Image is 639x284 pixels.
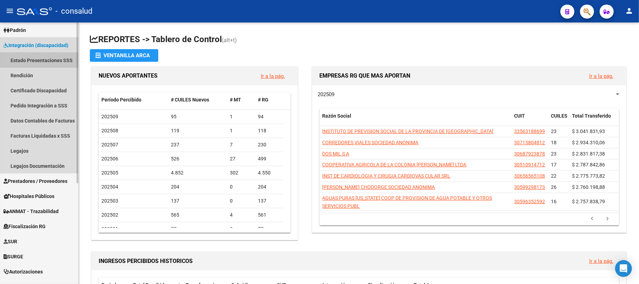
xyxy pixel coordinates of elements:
button: Ir a la pág. [584,70,619,82]
span: CORREDORES VIALES SOCIEDAD ANONIMA [322,140,419,145]
div: 118 [258,127,280,135]
div: 302 [230,169,252,177]
div: 4.852 [171,169,224,177]
span: EMPRESAS RG QUE MAS APORTAN [319,72,410,79]
div: 526 [171,155,224,163]
span: (alt+t) [222,37,237,44]
span: 23 [551,128,557,134]
span: 16 [551,199,557,204]
span: Padrón [4,26,26,34]
mat-icon: person [625,7,633,15]
span: SURGE [4,253,23,260]
span: 202509 [101,114,118,119]
datatable-header-cell: Período Percibido [99,92,168,107]
a: Ir a la pág. [589,73,613,79]
h1: REPORTES -> Tablero de Control [90,34,628,46]
div: 94 [258,113,280,121]
a: go to next page [601,215,614,223]
span: $ 2.934.310,06 [572,140,605,145]
span: 202501 [101,226,118,232]
span: 17 [551,162,557,167]
span: # CUILES Nuevos [171,97,209,103]
span: $ 2.787.842,86 [572,162,605,167]
div: 137 [171,197,224,205]
div: Ventanilla ARCA [95,49,153,62]
div: 95 [171,113,224,121]
div: 119 [171,127,224,135]
span: - consalud [55,4,92,19]
span: $ 3.041.831,93 [572,128,605,134]
span: # MT [230,97,241,103]
span: Integración (discapacidad) [4,41,68,49]
div: 204 [258,183,280,191]
span: Razón Social [322,113,352,119]
button: Ir a la pág. [584,255,619,268]
button: Ir a la pág. [255,70,291,82]
span: 22 [551,173,557,179]
div: 77 [258,225,280,233]
div: 137 [258,197,280,205]
span: $ 2.831.817,38 [572,151,605,157]
div: 4 [230,211,252,219]
span: 30715804812 [514,140,545,145]
div: 7 [230,141,252,149]
div: 27 [230,155,252,163]
span: Autorizaciones [4,268,43,276]
div: 237 [171,141,224,149]
datatable-header-cell: # RG [255,92,283,107]
datatable-header-cell: # CUILES Nuevos [168,92,227,107]
span: CUILES [551,113,568,119]
div: 0 [230,225,252,233]
span: Hospitales Públicos [4,192,54,200]
span: Período Percibido [101,97,141,103]
a: go to previous page [586,215,599,223]
div: Open Intercom Messenger [615,260,632,277]
a: Ir a la pág. [261,73,285,79]
span: NUEVOS APORTANTES [99,72,158,79]
div: 561 [258,211,280,219]
span: $ 2.760.198,88 [572,184,605,190]
datatable-header-cell: Razón Social [320,108,512,132]
span: 18 [551,140,557,145]
div: 230 [258,141,280,149]
datatable-header-cell: CUILES [548,108,570,132]
span: # RG [258,97,268,103]
datatable-header-cell: Total Transferido [570,108,619,132]
span: 202506 [101,156,118,161]
span: Prestadores / Proveedores [4,177,67,185]
div: 0 [230,197,252,205]
span: ANMAT - Trazabilidad [4,207,59,215]
span: COOPERATIVA AGRICOLA DE LA COLONIA [PERSON_NAME] LTDA [322,162,467,167]
span: 202503 [101,198,118,204]
span: 30596352592 [514,199,545,204]
span: $ 2.757.838,79 [572,199,605,204]
span: INGRESOS PERCIBIDOS HISTORICOS [99,258,193,264]
div: 1 [230,113,252,121]
span: 202509 [318,91,334,98]
span: $ 2.775.773,82 [572,173,605,179]
div: 565 [171,211,224,219]
span: [PERSON_NAME] CHODORGE SOCIEDAD ANONIMA [322,184,435,190]
span: 30687923878 [514,151,545,157]
datatable-header-cell: CUIT [512,108,548,132]
a: Ir a la pág. [589,258,613,264]
span: 202504 [101,184,118,190]
datatable-header-cell: # MT [227,92,255,107]
div: 1 [230,127,252,135]
button: Ventanilla ARCA [90,49,158,62]
div: 499 [258,155,280,163]
div: 0 [230,183,252,191]
span: 202502 [101,212,118,218]
div: 4.550 [258,169,280,177]
div: 204 [171,183,224,191]
span: 30510914712 [514,162,545,167]
span: CUIT [514,113,525,119]
span: Total Transferido [572,113,611,119]
div: 77 [171,225,224,233]
mat-icon: menu [6,7,14,15]
span: 23 [551,151,557,157]
span: AGUAS PURAS [US_STATE] COOP DE PROVISION DE AGUA POTABLE Y OTROS SERVICIOS PUBL [322,195,492,209]
span: 202507 [101,142,118,147]
span: 30599298173 [514,184,545,190]
span: SUR [4,238,17,245]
